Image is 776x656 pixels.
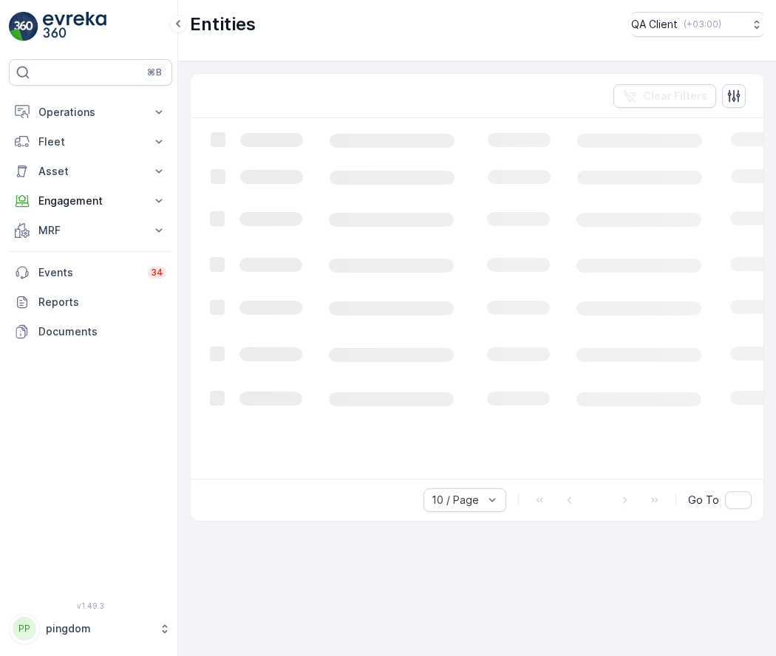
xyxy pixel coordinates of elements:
p: Clear Filters [643,89,707,103]
button: QA Client(+03:00) [631,12,764,37]
p: pingdom [46,621,152,636]
p: Events [38,265,139,280]
p: ( +03:00 ) [684,18,721,30]
button: PPpingdom [9,613,172,644]
p: Reports [38,295,166,310]
p: ⌘B [147,66,162,78]
button: Operations [9,98,172,127]
button: Clear Filters [613,84,716,108]
button: Asset [9,157,172,186]
a: Documents [9,317,172,346]
button: Fleet [9,127,172,157]
img: logo [9,12,38,41]
button: Engagement [9,186,172,216]
p: QA Client [631,17,678,32]
p: Operations [38,105,143,120]
span: Go To [688,493,719,508]
p: 34 [151,267,163,279]
p: MRF [38,223,143,238]
p: Documents [38,324,166,339]
button: MRF [9,216,172,245]
p: Engagement [38,194,143,208]
p: Entities [190,13,256,36]
p: Fleet [38,134,143,149]
a: Events34 [9,258,172,287]
img: logo_light-DOdMpM7g.png [43,12,106,41]
div: PP [13,617,36,640]
p: Asset [38,164,143,179]
span: v 1.49.3 [9,601,172,610]
a: Reports [9,287,172,317]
